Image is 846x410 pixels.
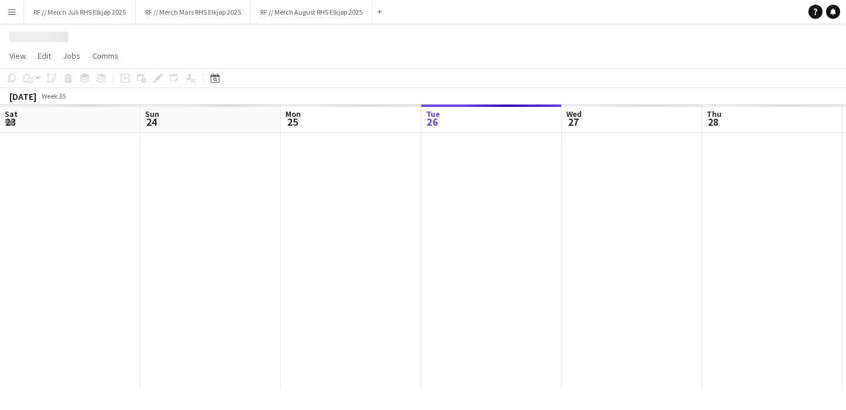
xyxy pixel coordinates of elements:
span: Edit [38,51,51,61]
a: Edit [33,48,56,63]
span: 24 [143,115,159,129]
button: RF // Merch Mars RHS Elkjøp 2025 [136,1,251,23]
span: 25 [284,115,301,129]
span: Tue [426,109,440,119]
span: Wed [566,109,582,119]
span: Sun [145,109,159,119]
div: [DATE] [9,90,36,102]
span: 23 [3,115,18,129]
span: Week 35 [39,92,68,100]
span: Mon [286,109,301,119]
span: 27 [565,115,582,129]
span: Comms [92,51,119,61]
span: Sat [5,109,18,119]
span: View [9,51,26,61]
a: View [5,48,31,63]
span: Thu [707,109,721,119]
button: RF // Merch August RHS Elkjøp 2025 [251,1,372,23]
span: 26 [424,115,440,129]
span: 28 [705,115,721,129]
a: Comms [88,48,123,63]
a: Jobs [58,48,85,63]
span: Jobs [63,51,80,61]
button: RF // Merch Juli RHS Elkjøp 2025 [24,1,136,23]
